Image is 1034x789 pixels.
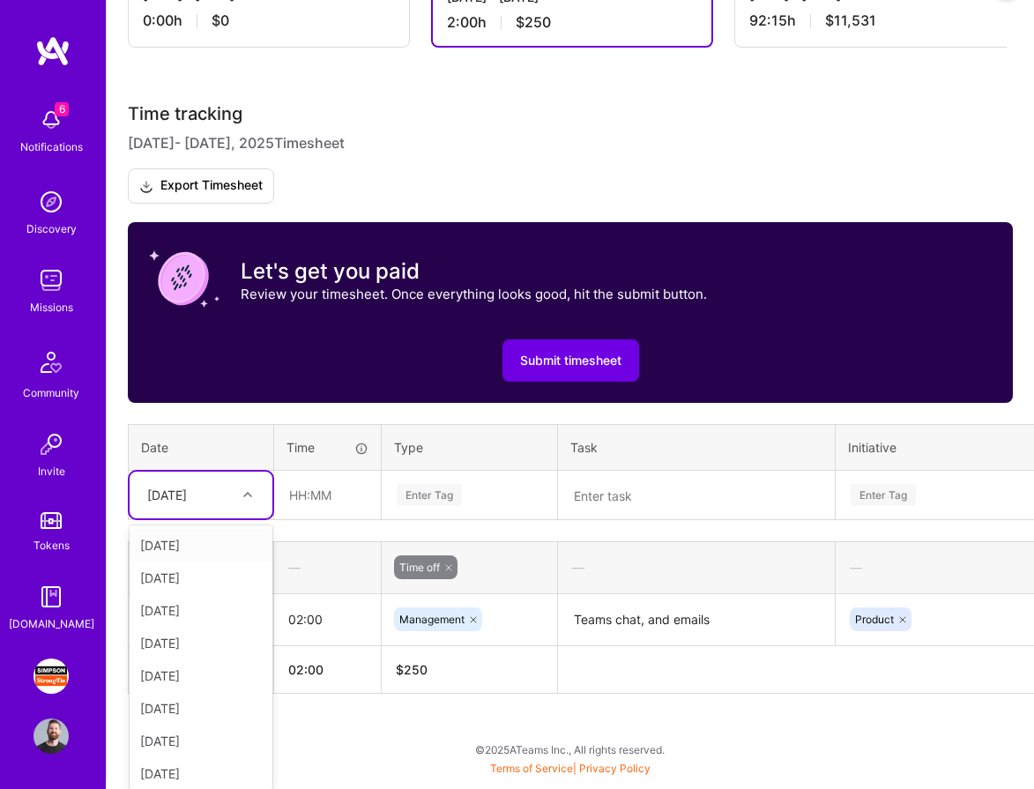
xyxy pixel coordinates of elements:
[558,544,835,591] div: —
[243,490,252,499] i: icon Chevron
[825,11,876,30] span: $11,531
[33,536,70,555] div: Tokens
[30,341,72,383] img: Community
[447,13,697,32] div: 2:00 h
[558,425,836,471] th: Task
[130,692,272,725] div: [DATE]
[749,11,1001,30] div: 92:15 h
[382,425,558,471] th: Type
[275,472,380,518] input: HH:MM
[130,659,272,692] div: [DATE]
[490,762,651,775] span: |
[33,184,69,220] img: discovery
[149,243,219,314] img: coin
[33,718,69,754] img: User Avatar
[490,762,573,775] a: Terms of Service
[241,285,707,303] p: Review your timesheet. Once everything looks good, hit the submit button.
[241,258,707,285] h3: Let's get you paid
[38,462,65,480] div: Invite
[147,486,187,504] div: [DATE]
[130,725,272,757] div: [DATE]
[41,512,62,529] img: tokens
[520,352,621,369] span: Submit timesheet
[139,177,153,196] i: icon Download
[33,263,69,298] img: teamwork
[397,481,462,509] div: Enter Tag
[579,762,651,775] a: Privacy Policy
[399,613,465,626] span: Management
[33,102,69,138] img: bell
[26,220,77,238] div: Discovery
[286,438,368,457] div: Time
[128,103,242,125] span: Time tracking
[143,11,395,30] div: 0:00 h
[851,481,916,509] div: Enter Tag
[33,659,69,694] img: Simpson Strong-Tie: Product Manager AD
[396,662,428,677] span: $ 250
[33,579,69,614] img: guide book
[129,645,274,693] th: Total
[9,614,94,633] div: [DOMAIN_NAME]
[274,596,381,643] input: HH:MM
[106,727,1034,771] div: © 2025 ATeams Inc., All rights reserved.
[130,594,272,627] div: [DATE]
[130,529,272,562] div: [DATE]
[30,298,73,316] div: Missions
[274,544,381,591] div: —
[274,645,382,693] th: 02:00
[35,35,71,67] img: logo
[516,13,551,32] span: $250
[130,562,272,594] div: [DATE]
[23,383,79,402] div: Community
[33,427,69,462] img: Invite
[560,596,833,644] textarea: Teams chat, and emails
[129,425,274,471] th: Date
[212,11,229,30] span: $0
[855,613,894,626] span: Product
[128,168,274,204] button: Export Timesheet
[128,132,345,154] span: [DATE] - [DATE] , 2025 Timesheet
[130,627,272,659] div: [DATE]
[20,138,83,156] div: Notifications
[399,561,440,574] span: Time off
[55,102,69,116] span: 6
